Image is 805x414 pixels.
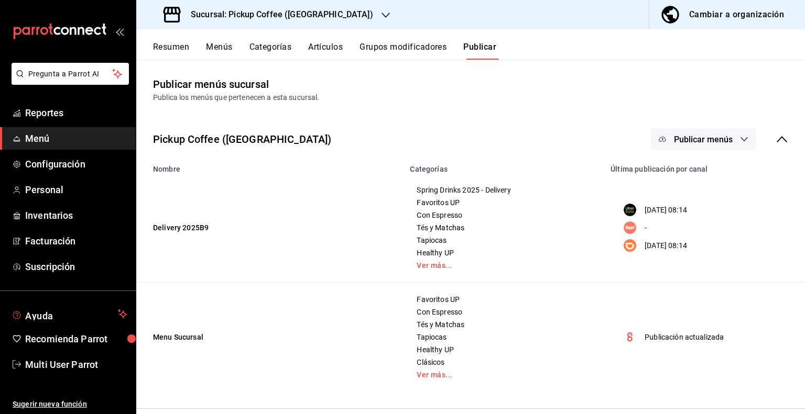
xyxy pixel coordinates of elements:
span: Publicar menús [674,135,733,144]
button: Grupos modificadores [360,42,447,60]
button: Publicar [463,42,496,60]
p: [DATE] 08:14 [645,205,687,216]
span: Clásicos [417,359,591,366]
span: Spring Drinks 2025 - Delivery [417,186,591,194]
button: Categorías [249,42,292,60]
span: Healthy UP [417,346,591,353]
button: Publicar menús [651,128,756,150]
a: Ver más... [417,262,591,269]
th: Última publicación por canal [604,159,805,173]
span: Multi User Parrot [25,357,127,372]
div: navigation tabs [153,42,805,60]
span: Menú [25,131,127,146]
th: Nombre [136,159,404,173]
button: open_drawer_menu [115,27,124,36]
span: Reportes [25,106,127,120]
span: Favoritos UP [417,296,591,303]
span: Tés y Matchas [417,224,591,231]
span: Recomienda Parrot [25,332,127,346]
button: Menús [206,42,232,60]
td: Menu Sucursal [136,283,404,392]
button: Resumen [153,42,189,60]
span: Tés y Matchas [417,321,591,328]
div: Cambiar a organización [689,7,784,22]
p: - [645,222,647,233]
span: Con Espresso [417,211,591,219]
span: Personal [25,183,127,197]
span: Inventarios [25,208,127,222]
span: Ayuda [25,308,114,320]
div: Publica los menús que pertenecen a esta sucursal. [153,92,788,103]
button: Pregunta a Parrot AI [12,63,129,85]
span: Suscripción [25,260,127,274]
div: Publicar menús sucursal [153,76,269,92]
span: Healthy UP [417,249,591,256]
span: Sugerir nueva función [13,399,127,410]
td: Delivery 2025B9 [136,173,404,283]
div: Pickup Coffee ([GEOGRAPHIC_DATA]) [153,131,331,147]
span: Tapiocas [417,237,591,244]
button: Artículos [308,42,343,60]
span: Favoritos UP [417,199,591,206]
table: menu maker table for brand [136,159,805,391]
span: Configuración [25,157,127,171]
p: Publicación actualizada [645,332,724,343]
span: Tapiocas [417,333,591,341]
a: Pregunta a Parrot AI [7,76,129,87]
th: Categorías [404,159,604,173]
h3: Sucursal: Pickup Coffee ([GEOGRAPHIC_DATA]) [182,8,373,21]
span: Facturación [25,234,127,248]
p: [DATE] 08:14 [645,240,687,251]
span: Pregunta a Parrot AI [28,69,113,80]
a: Ver más... [417,371,591,378]
span: Con Espresso [417,308,591,316]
